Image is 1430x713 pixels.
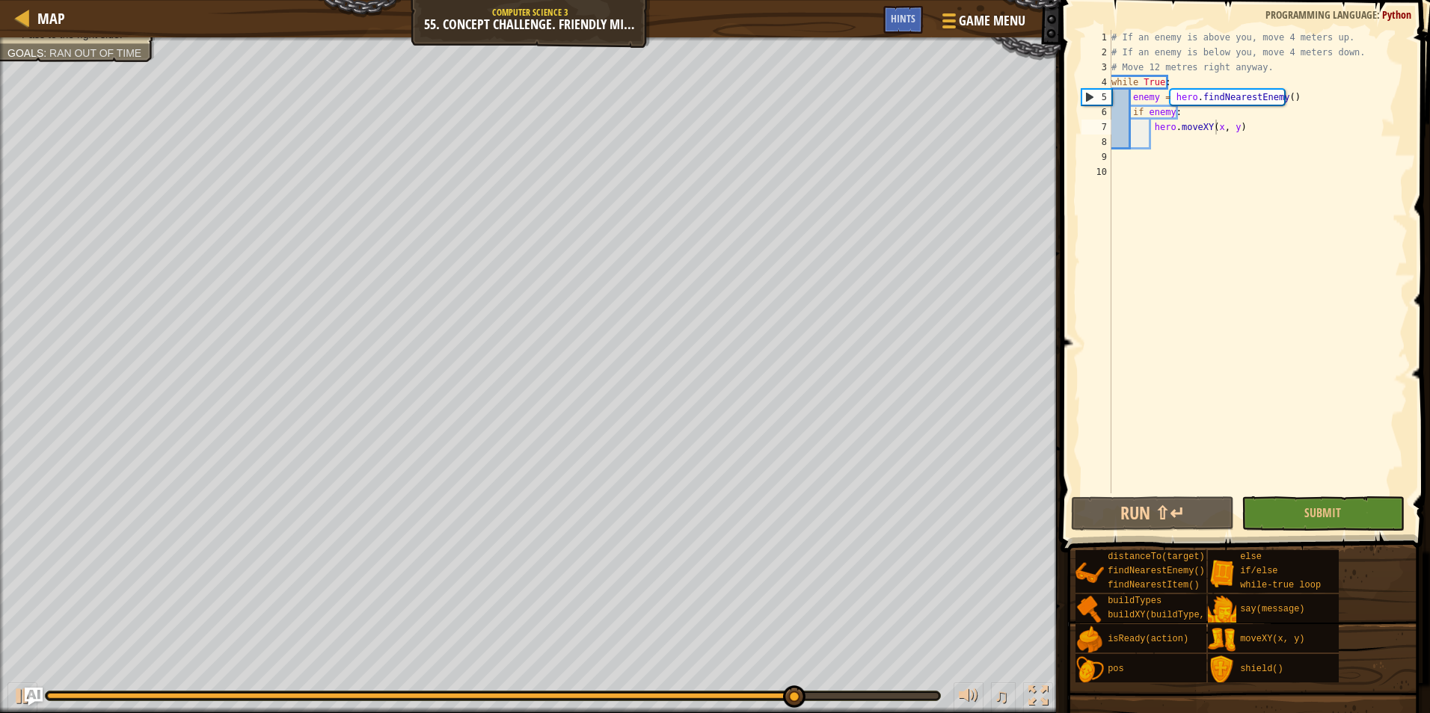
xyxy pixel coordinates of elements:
div: 9 [1081,149,1111,164]
span: Game Menu [959,11,1025,31]
div: 1 [1081,30,1111,45]
div: 5 [1082,90,1111,105]
span: shield() [1240,664,1283,674]
button: Run ⇧↵ [1071,496,1234,531]
span: Goals [7,47,43,59]
img: portrait.png [1208,559,1236,587]
img: portrait.png [1075,559,1104,587]
a: Map [30,8,65,28]
img: portrait.png [1208,655,1236,684]
div: 2 [1081,45,1111,60]
img: portrait.png [1075,655,1104,684]
span: Ran out of time [49,47,141,59]
span: else [1240,552,1262,562]
button: Toggle fullscreen [1023,682,1053,713]
span: ♫ [994,685,1009,707]
button: Ask AI [25,688,43,706]
span: pos [1108,664,1124,674]
img: portrait.png [1075,596,1104,624]
span: buildXY(buildType, x, y) [1108,610,1237,620]
span: while-true loop [1240,580,1321,590]
span: Python [1382,7,1411,22]
button: Submit [1242,496,1405,531]
span: buildTypes [1108,596,1162,606]
span: say(message) [1240,604,1304,614]
img: portrait.png [1208,626,1236,654]
img: portrait.png [1075,626,1104,654]
div: 6 [1081,105,1111,120]
div: 4 [1081,75,1111,90]
span: Programming language [1265,7,1377,22]
span: moveXY(x, y) [1240,634,1304,644]
span: findNearestEnemy() [1108,566,1205,576]
span: distanceTo(target) [1108,552,1205,562]
span: if/else [1240,566,1277,576]
button: ♫ [991,682,1016,713]
span: : [1377,7,1382,22]
div: 8 [1081,135,1111,149]
span: : [43,47,49,59]
span: Map [37,8,65,28]
span: findNearestItem() [1108,580,1199,590]
span: Hints [891,11,915,25]
span: isReady(action) [1108,634,1188,644]
img: portrait.png [1208,596,1236,624]
button: Game Menu [930,6,1034,41]
div: 7 [1081,120,1111,135]
button: Adjust volume [954,682,983,713]
button: Ctrl + P: Play [7,682,37,713]
div: 3 [1081,60,1111,75]
div: 10 [1081,164,1111,179]
span: Submit [1304,504,1341,521]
